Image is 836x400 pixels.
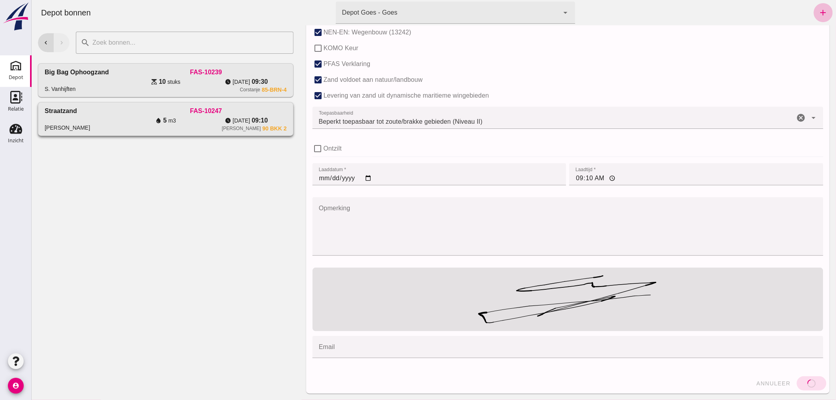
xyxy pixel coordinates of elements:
[201,78,218,86] span: [DATE]
[94,68,255,77] div: FAS-10239
[778,113,787,123] i: arrow_drop_down
[136,78,149,86] span: stuks
[49,38,58,47] i: search
[3,7,66,18] div: Depot bonnen
[220,77,236,87] span: 09:30
[230,87,255,93] div: 85-BRN-4
[9,75,23,80] div: Depot
[124,117,130,124] i: water_drop
[765,113,774,123] i: Wis Toepasbaarheid
[287,117,451,126] span: Beperkt toepasbaar tot zoute/brakke gebieden (Niveau II)
[292,56,339,72] label: PFAS Verklaring
[119,79,126,85] i: scale
[787,8,796,17] i: add
[8,106,24,111] div: Relatie
[201,117,218,125] span: [DATE]
[11,39,18,46] i: chevron_left
[132,116,135,125] span: 5
[220,116,236,125] span: 09:10
[94,106,255,116] div: FAS-10247
[127,77,134,87] span: 10
[208,87,228,93] div: Corstanje
[2,2,30,31] img: logo-small.a267ee39.svg
[8,378,24,394] i: account_circle
[721,376,763,391] button: annuleer
[6,102,262,136] a: Straatzand[PERSON_NAME]FAS-102475m3[DATE]09:10[PERSON_NAME]90 BKK 2
[13,106,45,116] div: Straatzand
[292,40,327,56] label: KOMO Keur
[137,117,144,125] span: m3
[725,380,759,387] span: annuleer
[6,63,262,97] a: Big Bag OphoogzandS. VanhijftenFAS-1023910stuks[DATE]09:30Corstanje85-BRN-4
[292,141,310,157] label: Ontzilt
[13,85,44,93] div: S. Vanhijften
[529,8,539,17] i: arrow_drop_down
[58,32,257,54] input: Zoek bonnen...
[13,68,77,77] div: Big Bag Ophoogzand
[292,25,380,40] label: NEN-EN: Wegenbouw (13242)
[292,72,391,88] label: Zand voldoet aan natuur/landbouw
[311,8,366,17] div: Depot Goes - Goes
[193,117,200,124] i: watch_later
[292,88,458,104] label: Levering van zand uit dynamische maritieme wingebieden
[193,79,200,85] i: watch_later
[13,124,58,132] div: [PERSON_NAME]
[231,125,255,132] div: 90 BKK 2
[190,125,229,132] div: [PERSON_NAME]
[8,138,24,143] div: Inzicht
